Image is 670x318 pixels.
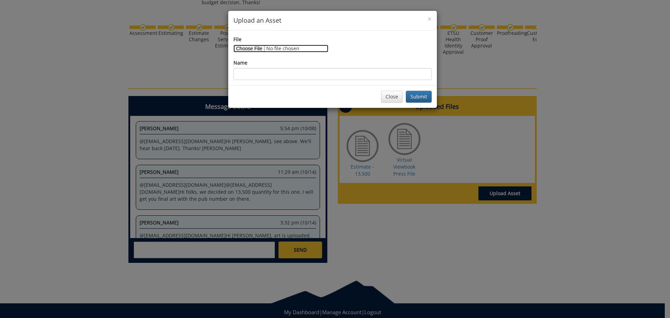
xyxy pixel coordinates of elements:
button: Close [427,15,432,23]
button: Submit [406,91,432,103]
button: Close [381,91,403,103]
h4: Upload an Asset [233,16,432,25]
label: File [233,36,241,43]
label: Name [233,59,247,66]
span: × [427,14,432,24]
